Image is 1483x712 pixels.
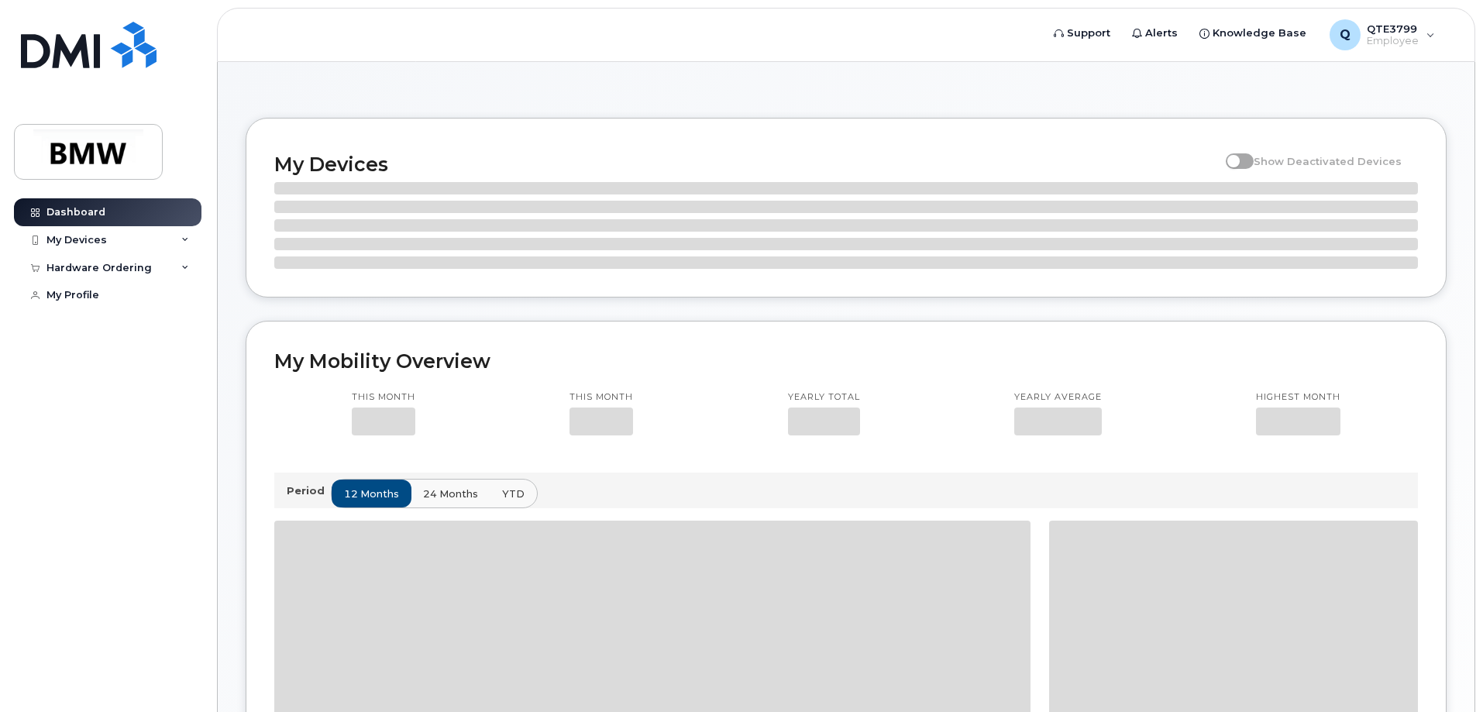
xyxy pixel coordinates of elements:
span: Show Deactivated Devices [1254,155,1402,167]
span: 24 months [423,487,478,501]
p: This month [352,391,415,404]
p: Yearly average [1014,391,1102,404]
h2: My Mobility Overview [274,349,1418,373]
span: YTD [502,487,525,501]
h2: My Devices [274,153,1218,176]
p: Highest month [1256,391,1340,404]
p: This month [569,391,633,404]
input: Show Deactivated Devices [1226,146,1238,159]
p: Period [287,483,331,498]
p: Yearly total [788,391,860,404]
